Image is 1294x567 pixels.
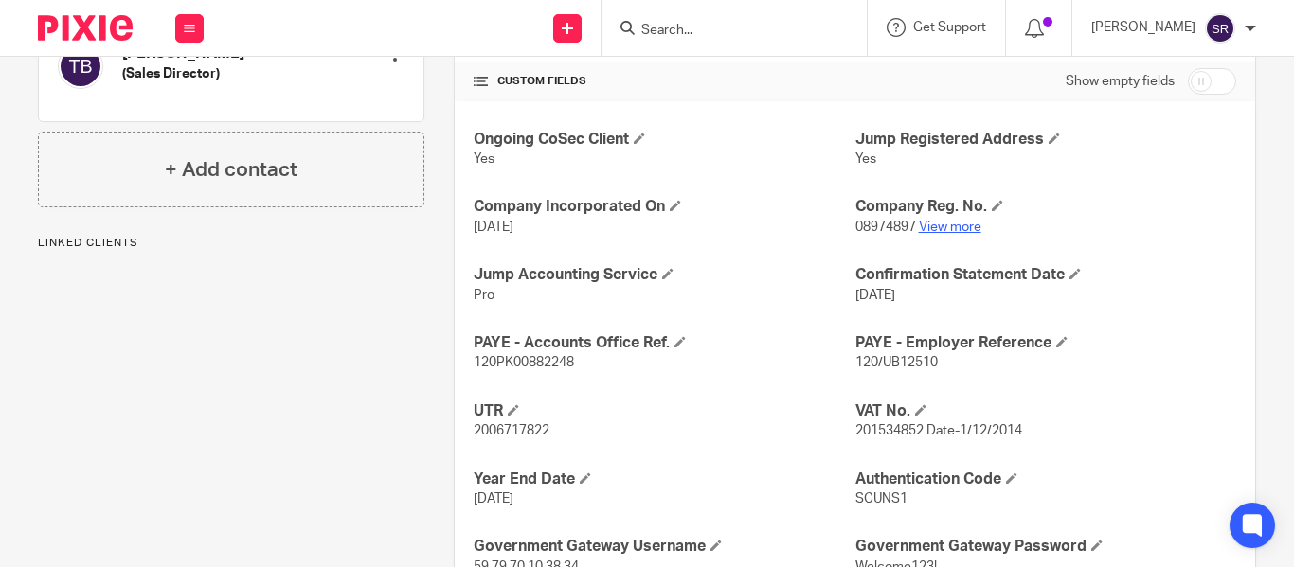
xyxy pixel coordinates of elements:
[855,356,938,369] span: 120/UB12510
[1091,18,1195,37] p: [PERSON_NAME]
[474,424,549,437] span: 2006717822
[474,470,854,489] h4: Year End Date
[165,155,297,185] h4: + Add contact
[919,221,981,234] a: View more
[474,130,854,150] h4: Ongoing CoSec Client
[38,236,424,251] p: Linked clients
[474,152,494,166] span: Yes
[122,64,244,83] h5: (Sales Director)
[474,74,854,89] h4: CUSTOM FIELDS
[855,152,876,166] span: Yes
[474,537,854,557] h4: Government Gateway Username
[1205,13,1235,44] img: svg%3E
[58,44,103,89] img: svg%3E
[855,424,1022,437] span: 201534852 Date-1/12/2014
[855,130,1236,150] h4: Jump Registered Address
[639,23,810,40] input: Search
[474,289,494,302] span: Pro
[855,197,1236,217] h4: Company Reg. No.
[474,492,513,505] span: [DATE]
[474,221,513,234] span: [DATE]
[474,265,854,285] h4: Jump Accounting Service
[855,265,1236,285] h4: Confirmation Statement Date
[1066,72,1175,91] label: Show empty fields
[855,492,908,505] span: SCUNS1
[855,289,895,302] span: [DATE]
[855,470,1236,489] h4: Authentication Code
[855,333,1236,353] h4: PAYE - Employer Reference
[855,537,1236,557] h4: Government Gateway Password
[474,356,574,369] span: 120PK00882248
[38,15,133,41] img: Pixie
[913,21,986,34] span: Get Support
[855,221,916,234] span: 08974897
[855,401,1236,421] h4: VAT No.
[474,197,854,217] h4: Company Incorporated On
[474,401,854,421] h4: UTR
[474,333,854,353] h4: PAYE - Accounts Office Ref.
